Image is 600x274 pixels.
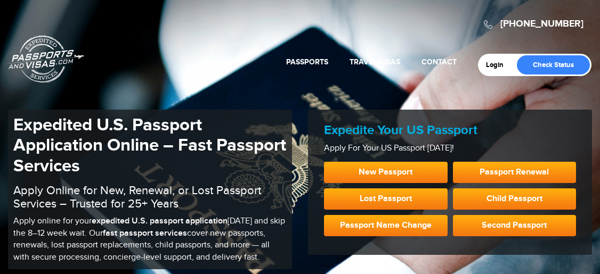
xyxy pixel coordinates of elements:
a: Passports [286,57,328,67]
a: Second Passport [453,215,577,236]
a: [PHONE_NUMBER] [500,18,583,30]
b: expedited U.S. passport application [92,216,228,226]
a: Passport Renewal [453,162,577,183]
a: Child Passport [453,188,577,210]
h2: Expedite Your US Passport [324,123,576,138]
a: Passport Name Change [324,215,448,236]
a: Check Status [517,55,590,74]
h2: Apply Online for New, Renewal, or Lost Passport Services – Trusted for 25+ Years [13,184,287,210]
b: fast passport services [103,228,187,238]
p: Apply online for your [DATE] and skip the 8–12 week wait. Our cover new passports, renewals, lost... [13,215,287,264]
a: Passports & [DOMAIN_NAME] [9,35,84,83]
a: Travel Visas [350,57,400,67]
h1: Expedited U.S. Passport Application Online – Fast Passport Services [13,115,287,176]
a: Login [486,61,511,69]
a: New Passport [324,162,448,183]
a: Lost Passport [324,188,448,210]
a: Contact [421,57,457,67]
p: Apply For Your US Passport [DATE]! [324,143,576,155]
